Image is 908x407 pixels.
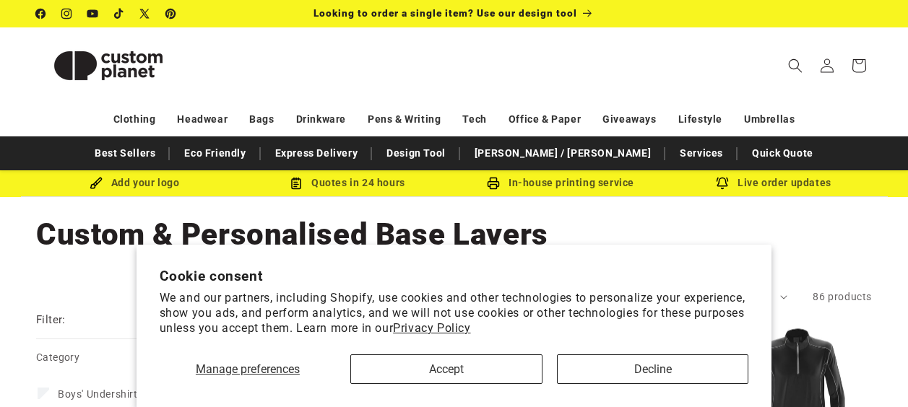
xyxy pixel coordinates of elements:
[290,177,303,190] img: Order Updates Icon
[667,174,881,192] div: Live order updates
[268,141,366,166] a: Express Delivery
[249,107,274,132] a: Bags
[509,107,581,132] a: Office & Paper
[28,174,241,192] div: Add your logo
[241,174,454,192] div: Quotes in 24 hours
[393,321,470,335] a: Privacy Policy
[673,141,730,166] a: Services
[90,177,103,190] img: Brush Icon
[58,388,143,400] span: Boys' Undershirts
[716,177,729,190] img: Order updates
[196,362,300,376] span: Manage preferences
[177,107,228,132] a: Headwear
[379,141,453,166] a: Design Tool
[462,107,486,132] a: Tech
[678,107,722,132] a: Lifestyle
[350,354,542,384] button: Accept
[602,107,656,132] a: Giveaways
[36,339,224,376] summary: Category (0 selected)
[36,312,66,328] h2: Filter:
[87,141,163,166] a: Best Sellers
[745,141,821,166] a: Quick Quote
[36,33,181,98] img: Custom Planet
[177,141,253,166] a: Eco Friendly
[113,107,156,132] a: Clothing
[31,27,186,103] a: Custom Planet
[160,354,337,384] button: Manage preferences
[36,351,79,363] span: Category
[744,107,795,132] a: Umbrellas
[160,291,749,336] p: We and our partners, including Shopify, use cookies and other technologies to personalize your ex...
[779,50,811,82] summary: Search
[368,107,441,132] a: Pens & Writing
[314,7,577,19] span: Looking to order a single item? Use our design tool
[557,354,749,384] button: Decline
[454,174,667,192] div: In-house printing service
[813,291,872,302] span: 86 products
[296,107,346,132] a: Drinkware
[160,268,749,284] h2: Cookie consent
[36,215,872,254] h1: Custom & Personalised Base Layers
[467,141,658,166] a: [PERSON_NAME] / [PERSON_NAME]
[487,177,500,190] img: In-house printing
[58,388,164,401] span: (20)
